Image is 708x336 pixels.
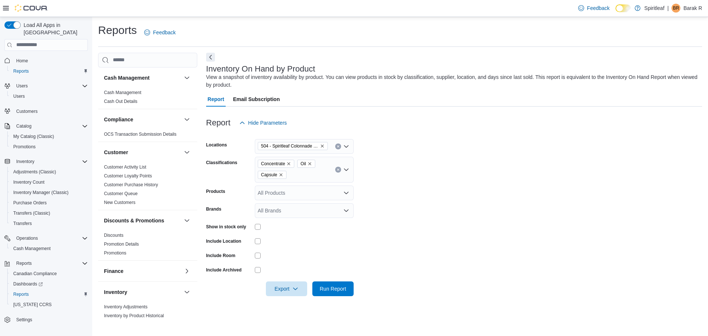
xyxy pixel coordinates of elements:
[301,160,306,167] span: Oil
[233,92,280,107] span: Email Subscription
[258,160,294,168] span: Concentrate
[279,173,283,177] button: Remove Capsule from selection in this group
[13,259,88,268] span: Reports
[10,142,88,151] span: Promotions
[7,289,91,299] button: Reports
[7,91,91,101] button: Users
[673,4,679,13] span: BR
[206,142,227,148] label: Locations
[10,178,48,187] a: Inventory Count
[104,132,177,137] a: OCS Transaction Submission Details
[1,156,91,167] button: Inventory
[104,200,135,205] span: New Customers
[13,200,47,206] span: Purchase Orders
[206,53,215,62] button: Next
[104,98,138,104] span: Cash Out Details
[13,210,50,216] span: Transfers (Classic)
[10,188,88,197] span: Inventory Manager (Classic)
[16,83,28,89] span: Users
[104,173,152,179] span: Customer Loyalty Points
[16,260,32,266] span: Reports
[183,288,191,297] button: Inventory
[10,132,57,141] a: My Catalog (Classic)
[1,106,91,117] button: Customers
[13,107,88,116] span: Customers
[104,313,164,318] a: Inventory by Product Historical
[183,148,191,157] button: Customer
[1,121,91,131] button: Catalog
[10,142,39,151] a: Promotions
[7,208,91,218] button: Transfers (Classic)
[13,302,52,308] span: [US_STATE] CCRS
[7,198,91,208] button: Purchase Orders
[644,4,664,13] p: Spiritleaf
[104,149,181,156] button: Customer
[104,217,181,224] button: Discounts & Promotions
[343,143,349,149] button: Open list of options
[104,288,181,296] button: Inventory
[13,234,41,243] button: Operations
[1,314,91,325] button: Settings
[683,4,702,13] p: Barak R
[343,167,349,173] button: Open list of options
[297,160,315,168] span: Oil
[1,81,91,91] button: Users
[208,92,224,107] span: Report
[10,300,88,309] span: Washington CCRS
[13,93,25,99] span: Users
[104,267,181,275] button: Finance
[206,188,225,194] label: Products
[1,233,91,243] button: Operations
[343,208,349,214] button: Open list of options
[10,300,55,309] a: [US_STATE] CCRS
[13,271,57,277] span: Canadian Compliance
[10,92,88,101] span: Users
[10,209,88,218] span: Transfers (Classic)
[13,281,43,287] span: Dashboards
[308,162,312,166] button: Remove Oil from selection in this group
[312,281,354,296] button: Run Report
[104,74,150,82] h3: Cash Management
[7,167,91,177] button: Adjustments (Classic)
[16,159,34,164] span: Inventory
[13,291,29,297] span: Reports
[183,115,191,124] button: Compliance
[104,233,124,238] a: Discounts
[141,25,178,40] a: Feedback
[10,167,88,176] span: Adjustments (Classic)
[13,122,88,131] span: Catalog
[258,171,287,179] span: Capsule
[671,4,680,13] div: Barak R
[183,216,191,225] button: Discounts & Promotions
[13,179,45,185] span: Inventory Count
[104,164,146,170] span: Customer Activity List
[104,90,141,96] span: Cash Management
[104,241,139,247] span: Promotion Details
[615,4,631,12] input: Dark Mode
[16,58,28,64] span: Home
[10,290,88,299] span: Reports
[206,65,315,73] h3: Inventory On Hand by Product
[248,119,287,127] span: Hide Parameters
[21,21,88,36] span: Load All Apps in [GEOGRAPHIC_DATA]
[261,142,319,150] span: 504 - Spiritleaf Colonnade Dr ([GEOGRAPHIC_DATA])
[183,267,191,276] button: Finance
[10,92,28,101] a: Users
[10,67,32,76] a: Reports
[10,67,88,76] span: Reports
[287,162,291,166] button: Remove Concentrate from selection in this group
[104,232,124,238] span: Discounts
[206,224,246,230] label: Show in stock only
[13,157,37,166] button: Inventory
[587,4,610,12] span: Feedback
[13,169,56,175] span: Adjustments (Classic)
[13,157,88,166] span: Inventory
[10,219,88,228] span: Transfers
[615,12,616,13] span: Dark Mode
[320,144,324,148] button: Remove 504 - Spiritleaf Colonnade Dr (Kemptville) from selection in this group
[104,99,138,104] a: Cash Out Details
[104,304,147,309] a: Inventory Adjustments
[104,74,181,82] button: Cash Management
[7,66,91,76] button: Reports
[13,68,29,74] span: Reports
